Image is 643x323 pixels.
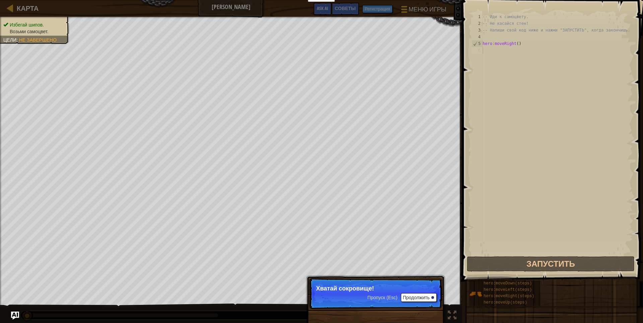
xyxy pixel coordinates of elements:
button: Меню игры [396,3,450,18]
span: Меню игры [409,5,446,14]
span: Цели [3,37,16,43]
div: 1 [472,13,483,20]
span: Не завершено [19,37,57,43]
div: 5 [472,40,483,47]
div: 2 [472,20,483,27]
button: Ask AI [11,312,19,320]
button: Запустить [467,256,635,272]
span: Избегай шипов. [10,22,44,28]
span: : [16,37,19,43]
div: 4 [472,34,483,40]
img: portrait.png [469,287,482,300]
span: hero:moveRight(steps) [484,294,534,299]
button: Регистрация [362,5,392,13]
span: hero:moveUp(steps) [484,300,527,305]
span: hero:moveDown(steps) [484,281,532,286]
span: Возьми самоцвет. [10,29,49,34]
span: Пропуск (Esc) [367,295,398,300]
div: 6 [472,47,483,54]
button: Продолжить [401,293,437,302]
span: Карта [17,4,39,13]
span: Советы [335,5,356,11]
li: Возьми самоцвет. [3,28,64,35]
span: hero:moveLeft(steps) [484,287,532,292]
p: Хватай сокровище! [316,285,435,292]
li: Избегай шипов. [3,21,64,28]
button: Ask AI [313,3,332,15]
a: Карта [13,4,39,13]
div: 3 [472,27,483,34]
span: Ask AI [317,5,328,11]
